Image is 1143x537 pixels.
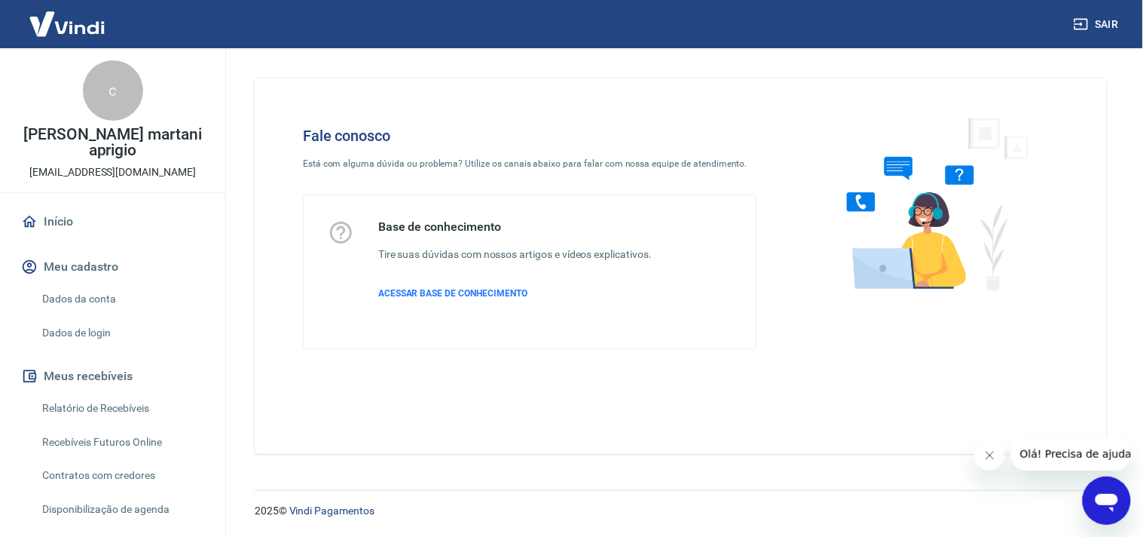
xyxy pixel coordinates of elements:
iframe: Mensagem da empresa [1011,437,1131,471]
p: [PERSON_NAME] martani aprigio [12,127,213,158]
button: Sair [1071,11,1125,38]
a: Dados da conta [36,284,207,315]
a: ACESSAR BASE DE CONHECIMENTO [378,287,652,300]
img: Fale conosco [817,103,1046,304]
a: Relatório de Recebíveis [36,393,207,424]
h6: Tire suas dúvidas com nossos artigos e vídeos explicativos. [378,247,652,262]
iframe: Botão para abrir a janela de mensagens [1083,477,1131,525]
a: Contratos com credores [36,460,207,491]
button: Meus recebíveis [18,360,207,393]
p: [EMAIL_ADDRESS][DOMAIN_NAME] [29,164,196,180]
a: Recebíveis Futuros Online [36,427,207,458]
img: Vindi [18,1,116,47]
iframe: Fechar mensagem [975,440,1005,471]
p: Está com alguma dúvida ou problema? Utilize os canais abaixo para falar com nossa equipe de atend... [303,157,756,170]
span: Olá! Precisa de ajuda? [9,11,127,23]
div: c [83,60,143,121]
p: 2025 © [255,503,1107,519]
span: ACESSAR BASE DE CONHECIMENTO [378,288,527,299]
a: Dados de login [36,318,207,348]
a: Vindi Pagamentos [289,505,374,517]
a: Início [18,205,207,238]
button: Meu cadastro [18,250,207,284]
a: Disponibilização de agenda [36,494,207,525]
h4: Fale conosco [303,127,756,145]
h5: Base de conhecimento [378,219,652,235]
